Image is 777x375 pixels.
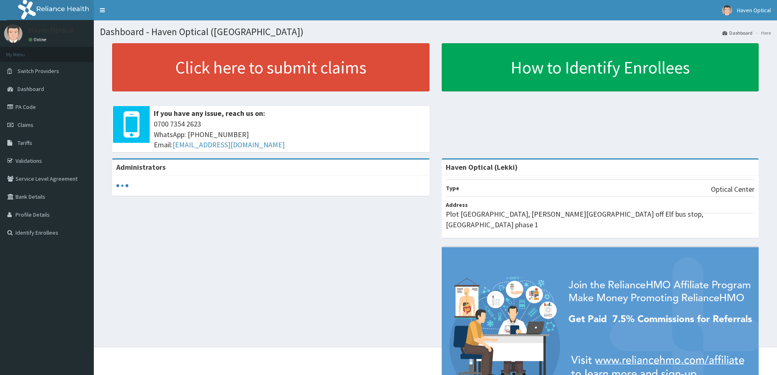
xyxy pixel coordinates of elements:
b: If you have any issue, reach us on: [154,109,265,118]
b: Address [446,201,468,209]
span: Haven Optical [737,7,771,14]
p: Plot [GEOGRAPHIC_DATA], [PERSON_NAME][GEOGRAPHIC_DATA] off Elf bus stop, [GEOGRAPHIC_DATA] phase 1 [446,209,755,230]
span: Tariffs [18,139,32,146]
span: Claims [18,121,33,129]
img: User Image [722,5,732,16]
li: Here [753,29,771,36]
h1: Dashboard - Haven Optical ([GEOGRAPHIC_DATA]) [100,27,771,37]
a: Online [29,37,48,42]
strong: Haven Optical (Lekki) [446,162,518,172]
span: 0700 7354 2623 WhatsApp: [PHONE_NUMBER] Email: [154,119,425,150]
span: Switch Providers [18,67,59,75]
p: Optical Center [711,184,755,195]
b: Administrators [116,162,166,172]
p: Haven Optical [29,27,74,34]
a: Click here to submit claims [112,43,429,91]
img: User Image [4,24,22,43]
a: Dashboard [722,29,753,36]
b: Type [446,184,459,192]
svg: audio-loading [116,180,128,192]
a: [EMAIL_ADDRESS][DOMAIN_NAME] [173,140,285,149]
span: Dashboard [18,85,44,93]
a: How to Identify Enrollees [442,43,759,91]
